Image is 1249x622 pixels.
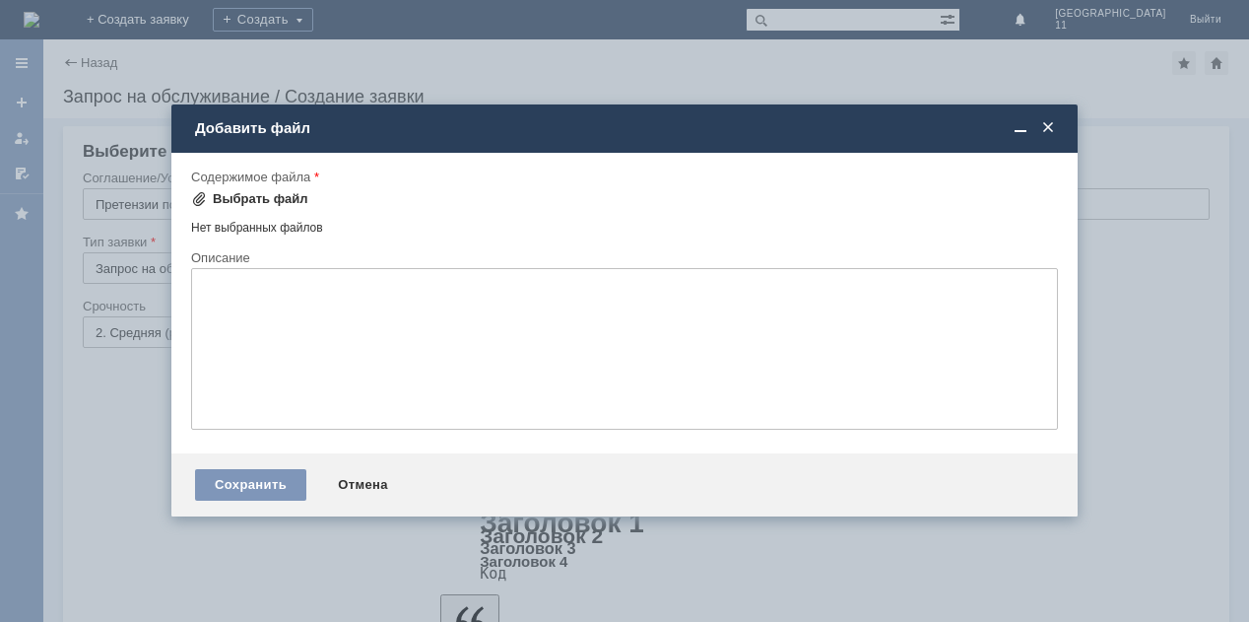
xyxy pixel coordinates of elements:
[195,119,1058,137] div: Добавить файл
[191,213,1058,236] div: Нет выбранных файлов
[8,103,288,213] div: - 2 шт. При продаже, обнаружено,что не качает [PERSON_NAME], открыли пробку, в тубе очень мало кр...
[8,8,288,39] div: мбк 11 Брянск. Претензии по поставкам,брак на витрин
[1011,119,1030,137] span: Свернуть (Ctrl + M)
[213,191,308,207] div: Выбрать файл
[8,39,288,103] div: СПК [PERSON_NAME] Прошу разрешить списать крем тональный Тональный крем Dream Cover №5-Honey 30 м...
[1038,119,1058,137] span: Закрыть
[191,171,1054,183] div: Содержимое файла
[191,251,1054,264] div: Описание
